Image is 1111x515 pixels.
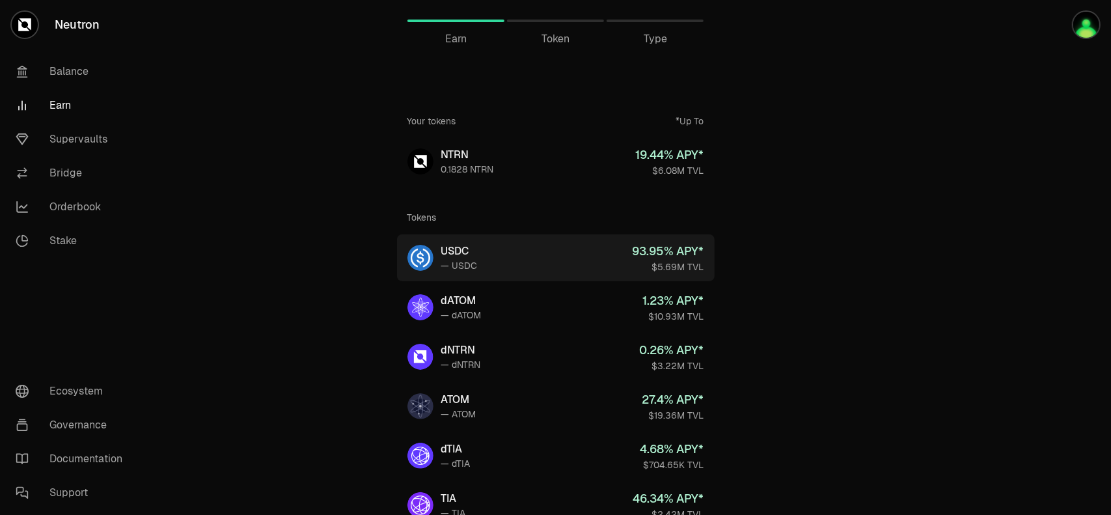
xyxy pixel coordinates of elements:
img: sw-firefox [1073,12,1099,38]
div: ATOM [441,392,476,408]
div: — USDC [441,259,478,272]
div: 4.68 % APY* [640,440,704,458]
div: dATOM [441,293,482,309]
div: $704.65K TVL [640,458,704,471]
div: USDC [441,244,478,259]
a: Bridge [5,156,141,190]
span: Earn [445,31,467,47]
div: 19.44 % APY* [636,146,704,164]
img: dATOM [407,294,433,320]
img: USDC [407,245,433,271]
div: Tokens [407,211,437,224]
div: TIA [441,491,466,507]
div: dTIA [441,441,471,457]
img: dTIA [407,443,433,469]
div: dNTRN [441,342,481,358]
a: dNTRNdNTRN— dNTRN0.26% APY*$3.22M TVL [397,333,715,380]
a: USDCUSDC— USDC93.95% APY*$5.69M TVL [397,234,715,281]
div: Your tokens [407,115,456,128]
div: 0.26 % APY* [640,341,704,359]
img: ATOM [407,393,433,419]
a: Ecosystem [5,374,141,408]
a: Support [5,476,141,510]
a: Supervaults [5,122,141,156]
a: dATOMdATOM— dATOM1.23% APY*$10.93M TVL [397,284,715,331]
a: NTRNNTRN0.1828 NTRN19.44% APY*$6.08M TVL [397,138,715,185]
a: ATOMATOM— ATOM27.4% APY*$19.36M TVL [397,383,715,430]
span: Token [542,31,569,47]
div: $6.08M TVL [636,164,704,177]
div: — ATOM [441,408,476,421]
a: Balance [5,55,141,89]
img: dNTRN [407,344,433,370]
div: *Up To [676,115,704,128]
div: 93.95 % APY* [633,242,704,260]
a: Earn [407,5,504,36]
div: NTRN [441,147,494,163]
div: — dNTRN [441,358,481,371]
a: Documentation [5,442,141,476]
div: $10.93M TVL [643,310,704,323]
a: Stake [5,224,141,258]
a: Governance [5,408,141,442]
div: 46.34 % APY* [633,490,704,508]
div: 1.23 % APY* [643,292,704,310]
div: $19.36M TVL [642,409,704,422]
div: — dATOM [441,309,482,322]
span: Type [644,31,667,47]
a: dTIAdTIA— dTIA4.68% APY*$704.65K TVL [397,432,715,479]
a: Earn [5,89,141,122]
div: $5.69M TVL [633,260,704,273]
div: 0.1828 NTRN [441,163,494,176]
a: Orderbook [5,190,141,224]
div: 27.4 % APY* [642,391,704,409]
div: $3.22M TVL [640,359,704,372]
img: NTRN [407,148,433,174]
div: — dTIA [441,457,471,470]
